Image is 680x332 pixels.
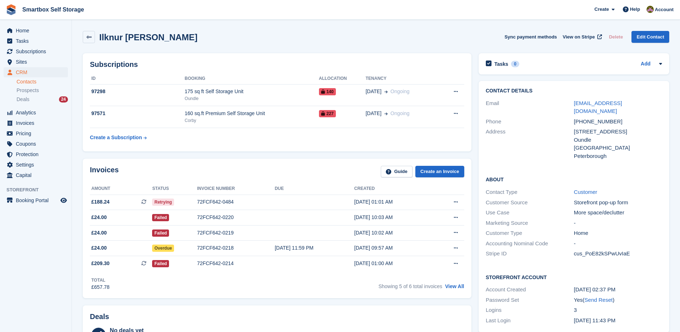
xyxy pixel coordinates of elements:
[4,46,68,56] a: menu
[152,229,169,237] span: Failed
[4,170,68,180] a: menu
[486,199,574,207] div: Customer Source
[4,36,68,46] a: menu
[574,209,662,217] div: More space/declutter
[486,317,574,325] div: Last Login
[655,6,674,13] span: Account
[486,273,662,281] h2: Storefront Account
[584,297,612,303] a: Send Reset
[90,183,152,195] th: Amount
[91,214,107,221] span: £24.00
[574,317,616,323] time: 2024-09-14 22:43:42 UTC
[4,67,68,77] a: menu
[4,195,68,205] a: menu
[505,31,557,43] button: Sync payment methods
[16,36,59,46] span: Tasks
[354,198,433,206] div: [DATE] 01:01 AM
[16,160,59,170] span: Settings
[486,296,574,304] div: Password Set
[17,78,68,85] a: Contacts
[90,73,185,85] th: ID
[354,260,433,267] div: [DATE] 01:00 AM
[378,283,442,289] span: Showing 5 of 6 total invoices
[574,219,662,227] div: -
[91,277,110,283] div: Total
[90,313,109,321] h2: Deals
[366,73,439,85] th: Tenancy
[185,88,319,95] div: 175 sq ft Self Storage Unit
[574,100,622,114] a: [EMAIL_ADDRESS][DOMAIN_NAME]
[574,240,662,248] div: -
[486,118,574,126] div: Phone
[319,88,336,95] span: 140
[197,198,275,206] div: 72FCF642-0484
[275,244,354,252] div: [DATE] 11:59 PM
[574,136,662,144] div: Oundle
[574,250,662,258] div: cus_PoE82kSPwUvIaE
[641,60,651,68] a: Add
[574,286,662,294] div: [DATE] 02:37 PM
[391,110,410,116] span: Ongoing
[4,149,68,159] a: menu
[354,183,433,195] th: Created
[90,134,142,141] div: Create a Subscription
[90,88,185,95] div: 97298
[319,110,336,117] span: 227
[354,244,433,252] div: [DATE] 09:57 AM
[4,118,68,128] a: menu
[381,166,412,178] a: Guide
[486,128,574,160] div: Address
[4,128,68,138] a: menu
[185,95,319,102] div: Oundle
[16,57,59,67] span: Sites
[16,128,59,138] span: Pricing
[197,183,275,195] th: Invoice number
[16,26,59,36] span: Home
[486,188,574,196] div: Contact Type
[594,6,609,13] span: Create
[6,4,17,15] img: stora-icon-8386f47178a22dfd0bd8f6a31ec36ba5ce8667c1dd55bd0f319d3a0aa187defe.svg
[486,209,574,217] div: Use Case
[4,57,68,67] a: menu
[486,99,574,115] div: Email
[354,214,433,221] div: [DATE] 10:03 AM
[19,4,87,15] a: Smartbox Self Storage
[90,60,464,69] h2: Subscriptions
[91,244,107,252] span: £24.00
[90,131,147,144] a: Create a Subscription
[574,152,662,160] div: Peterborough
[574,306,662,314] div: 3
[494,61,508,67] h2: Tasks
[99,32,197,42] h2: Ilknur [PERSON_NAME]
[16,108,59,118] span: Analytics
[91,260,110,267] span: £209.30
[90,110,185,117] div: 97571
[574,118,662,126] div: [PHONE_NUMBER]
[511,61,519,67] div: 0
[486,176,662,183] h2: About
[574,128,662,136] div: [STREET_ADDRESS]
[17,87,39,94] span: Prospects
[4,108,68,118] a: menu
[366,88,382,95] span: [DATE]
[583,297,614,303] span: ( )
[275,183,354,195] th: Due
[91,283,110,291] div: £657.78
[4,26,68,36] a: menu
[391,88,410,94] span: Ongoing
[574,229,662,237] div: Home
[574,144,662,152] div: [GEOGRAPHIC_DATA]
[354,229,433,237] div: [DATE] 10:02 AM
[606,31,626,43] button: Delete
[17,87,68,94] a: Prospects
[59,196,68,205] a: Preview store
[197,229,275,237] div: 72FCF642-0219
[486,286,574,294] div: Account Created
[486,306,574,314] div: Logins
[560,31,603,43] a: View on Stripe
[486,250,574,258] div: Stripe ID
[152,199,174,206] span: Retrying
[17,96,29,103] span: Deals
[152,183,197,195] th: Status
[16,149,59,159] span: Protection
